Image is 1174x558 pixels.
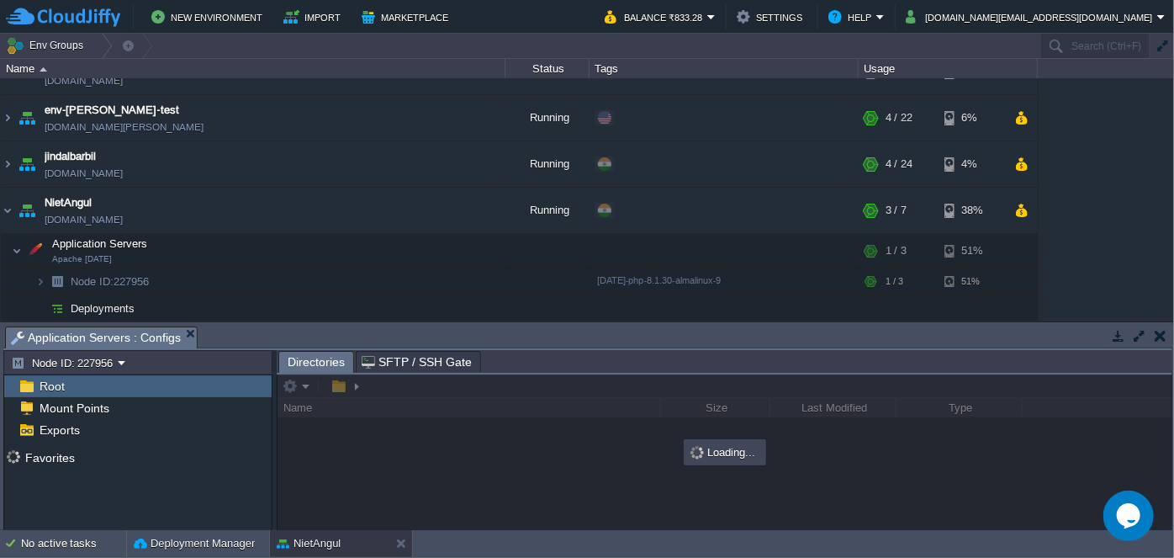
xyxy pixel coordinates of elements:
span: 227956 [69,274,151,289]
a: Node ID:227956 [69,274,151,289]
iframe: chat widget [1103,491,1157,541]
button: Help [828,7,876,27]
div: No active tasks [21,530,126,557]
span: Directories [288,352,345,373]
div: Loading... [685,441,764,464]
div: 4 / 24 [886,141,912,187]
button: Deployment Manager [134,535,255,552]
div: 4% [944,141,999,187]
span: Application Servers : Configs [11,327,181,348]
div: Tags [590,59,858,78]
img: AMDAwAAAACH5BAEAAAAALAAAAAABAAEAAAICRAEAOw== [45,268,69,295]
button: Balance ₹833.28 [605,7,707,27]
div: Running [505,188,590,233]
div: Status [506,59,589,78]
button: Import [283,7,346,27]
a: NietAngul [45,194,92,211]
img: AMDAwAAAACH5BAEAAAAALAAAAAABAAEAAAICRAEAOw== [15,95,39,141]
div: 6% [944,95,999,141]
a: Application ServersApache [DATE] [50,237,150,250]
img: AMDAwAAAACH5BAEAAAAALAAAAAABAAEAAAICRAEAOw== [1,141,14,187]
span: Apache [DATE] [52,254,112,264]
button: [DOMAIN_NAME][EMAIL_ADDRESS][DOMAIN_NAME] [906,7,1157,27]
img: AMDAwAAAACH5BAEAAAAALAAAAAABAAEAAAICRAEAOw== [23,234,46,268]
a: [DOMAIN_NAME] [45,165,123,182]
a: [DOMAIN_NAME] [45,72,123,89]
span: Favorites [22,450,77,465]
span: [DATE]-php-8.1.30-almalinux-9 [597,275,722,285]
div: 1 / 3 [886,234,907,268]
a: [DOMAIN_NAME][PERSON_NAME] [45,119,204,136]
div: 51% [944,234,999,268]
a: Favorites [22,451,77,465]
div: Running [505,95,590,141]
div: 51% [944,268,999,295]
div: Usage [859,59,1037,78]
img: AMDAwAAAACH5BAEAAAAALAAAAAABAAEAAAICRAEAOw== [15,141,39,187]
a: jindalbarbil [45,148,96,165]
a: Root [36,379,67,394]
button: Node ID: 227956 [11,355,118,370]
img: CloudJiffy [6,7,120,28]
a: Mount Points [36,401,112,416]
img: AMDAwAAAACH5BAEAAAAALAAAAAABAAEAAAICRAEAOw== [12,234,22,268]
a: Deployments [69,301,137,316]
span: SFTP / SSH Gate [362,352,472,372]
img: AMDAwAAAACH5BAEAAAAALAAAAAABAAEAAAICRAEAOw== [35,295,45,322]
button: Marketplace [362,7,453,27]
img: AMDAwAAAACH5BAEAAAAALAAAAAABAAEAAAICRAEAOw== [1,188,14,233]
button: Settings [737,7,807,27]
img: AMDAwAAAACH5BAEAAAAALAAAAAABAAEAAAICRAEAOw== [45,295,69,322]
img: AMDAwAAAACH5BAEAAAAALAAAAAABAAEAAAICRAEAOw== [40,67,47,72]
div: Name [2,59,505,78]
div: Running [505,141,590,187]
span: Application Servers [50,236,150,251]
button: New Environment [151,7,267,27]
div: 4 / 22 [886,95,912,141]
span: Node ID: [71,275,114,288]
img: AMDAwAAAACH5BAEAAAAALAAAAAABAAEAAAICRAEAOw== [15,188,39,233]
button: NietAngul [277,535,341,552]
div: 38% [944,188,999,233]
img: AMDAwAAAACH5BAEAAAAALAAAAAABAAEAAAICRAEAOw== [35,268,45,295]
img: AMDAwAAAACH5BAEAAAAALAAAAAABAAEAAAICRAEAOw== [1,95,14,141]
a: Exports [36,422,82,438]
div: 1 / 3 [886,268,903,295]
button: Env Groups [6,34,89,57]
div: 3 / 7 [886,188,907,233]
a: env-[PERSON_NAME]-test [45,102,179,119]
a: [DOMAIN_NAME] [45,211,123,228]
